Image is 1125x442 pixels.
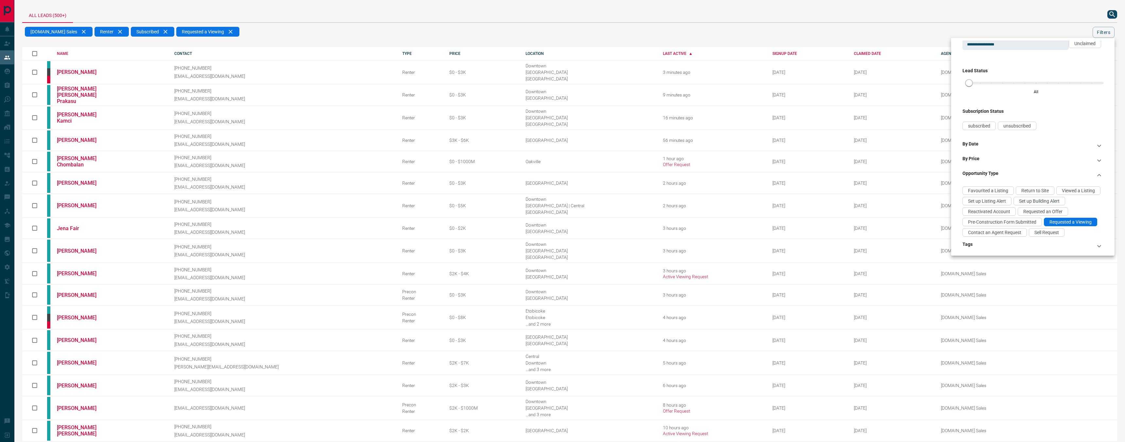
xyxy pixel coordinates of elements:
[1019,198,1060,204] span: Set up Building Alert
[1013,197,1065,205] div: Set up Building Alert
[1034,230,1059,235] span: Sell Request
[962,242,973,247] h3: Tags
[968,123,990,128] span: subscribed
[968,188,1008,193] span: Favourited a Listing
[968,219,1036,225] span: Pre-Construction Form Submitted
[1069,39,1101,48] div: Unclaimed
[968,230,1021,235] span: Contact an Agent Request
[1062,188,1095,193] span: Viewed a Listing
[962,186,1014,195] div: Favourited a Listing
[968,198,1006,204] span: Set up Listing Alert
[962,122,996,130] div: subscribed
[962,228,1027,237] div: Contact an Agent Request
[969,89,1103,95] p: All
[1044,218,1097,226] div: Requested a Viewing
[962,153,1103,168] div: By Price
[962,68,1103,73] h3: Lead Status
[1018,207,1068,216] div: Requested an Offer
[1023,209,1063,214] span: Requested an Offer
[1049,219,1092,225] span: Requested a Viewing
[962,197,1012,205] div: Set up Listing Alert
[962,207,1016,216] div: Reactivated Account
[962,239,1103,253] div: Tags
[962,168,1103,182] div: Opportunity Type
[1003,123,1031,128] span: unsubscribed
[962,109,1103,114] h3: Subscription Status
[962,139,1103,153] div: By Date
[1021,188,1049,193] span: Return to Site
[1056,186,1100,195] div: Viewed a Listing
[998,122,1036,130] div: unsubscribed
[962,156,979,161] h3: By Price
[962,141,978,146] h3: By Date
[962,171,998,176] h3: Opportunity Type
[1016,186,1054,195] div: Return to Site
[1074,41,1096,46] span: Unclaimed
[962,218,1042,226] div: Pre-Construction Form Submitted
[1029,228,1064,237] div: Sell Request
[968,209,1010,214] span: Reactivated Account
